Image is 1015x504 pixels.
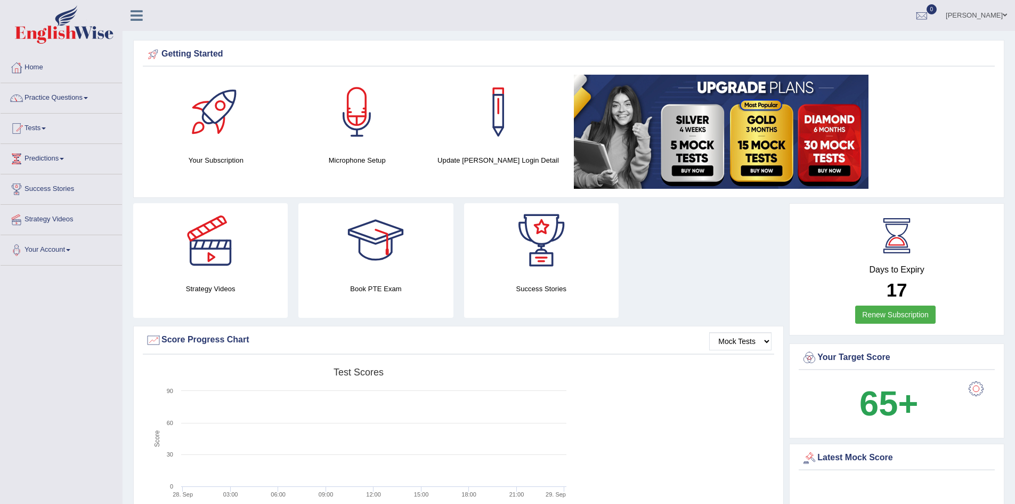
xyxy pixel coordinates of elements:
tspan: 28. Sep [173,491,193,498]
text: 06:00 [271,491,286,498]
a: Predictions [1,144,122,171]
a: Renew Subscription [855,306,936,324]
text: 30 [167,451,173,458]
img: small5.jpg [574,75,868,189]
h4: Strategy Videos [133,283,288,294]
text: 12:00 [366,491,381,498]
h4: Success Stories [464,283,619,294]
div: Latest Mock Score [801,450,992,466]
a: Success Stories [1,174,122,201]
span: 0 [927,4,937,14]
text: 90 [167,388,173,394]
a: Tests [1,114,122,140]
text: 09:00 [319,491,334,498]
text: 0 [170,483,173,490]
h4: Book PTE Exam [298,283,453,294]
h4: Update [PERSON_NAME] Login Detail [433,155,564,166]
div: Getting Started [145,46,992,62]
tspan: Test scores [334,367,384,378]
div: Score Progress Chart [145,332,772,348]
b: 65+ [859,384,918,423]
h4: Your Subscription [151,155,281,166]
a: Your Account [1,235,122,262]
a: Home [1,53,122,79]
text: 15:00 [414,491,429,498]
text: 03:00 [223,491,238,498]
text: 18:00 [461,491,476,498]
a: Strategy Videos [1,205,122,231]
div: Your Target Score [801,350,992,366]
tspan: 29. Sep [546,491,566,498]
text: 60 [167,420,173,426]
h4: Microphone Setup [292,155,423,166]
a: Practice Questions [1,83,122,110]
b: 17 [887,279,907,300]
text: 21:00 [509,491,524,498]
h4: Days to Expiry [801,265,992,275]
tspan: Score [153,430,161,447]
